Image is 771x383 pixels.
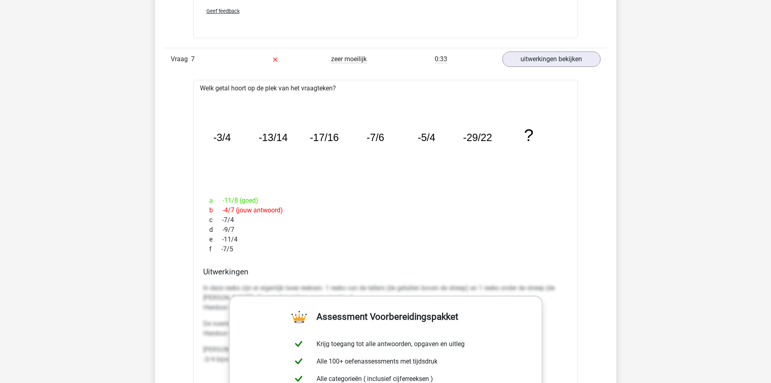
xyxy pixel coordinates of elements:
h4: Uitwerkingen [203,267,568,276]
span: c [209,215,222,225]
tspan: -13/14 [259,132,288,143]
span: Vraag [171,54,191,64]
span: b [209,205,223,215]
span: a [209,196,223,205]
tspan: -7/6 [367,132,384,143]
tspan: -5/4 [418,132,436,143]
span: 0:33 [435,55,447,63]
p: De noemers gaan steeds: +2 Hierdoor ontstaat de volgende reeks: [12, 14, 16, 18, 20, 22, 24] [203,319,568,338]
p: In deze reeks zijn er eigenlijk twee reeksen. 1 reeks van de tellers (de getallen boven de streep... [203,283,568,312]
a: uitwerkingen bekijken [502,51,601,67]
p: [PERSON_NAME] goed hoe je de breuken in de reeks moet herschrijven om het patroon te herkennen. -... [203,345,568,364]
span: zeer moeilijk [331,55,367,63]
div: -7/5 [203,244,568,254]
span: d [209,225,223,235]
span: e [209,235,222,244]
div: -11/4 [203,235,568,244]
tspan: -17/16 [310,132,339,143]
span: f [209,244,221,254]
div: -4/7 (jouw antwoord) [203,205,568,215]
tspan: -3/4 [213,132,231,143]
tspan: -29/22 [463,132,493,143]
span: 7 [191,55,195,63]
div: -9/7 [203,225,568,235]
span: Geef feedback [206,8,240,14]
div: -7/4 [203,215,568,225]
div: -11/8 (goed) [203,196,568,205]
tspan: ? [525,126,534,145]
